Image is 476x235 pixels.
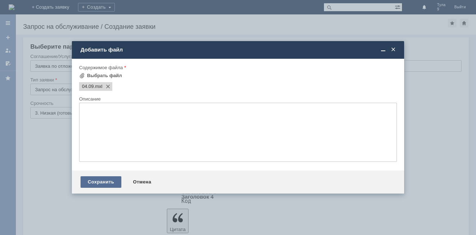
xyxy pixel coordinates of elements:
div: Добавить файл [81,46,397,53]
div: Прошу удалить отл чеки от [DATE] [3,9,105,14]
span: 04.09.mxl [94,84,103,89]
span: Закрыть [390,46,397,53]
span: Свернуть (Ctrl + M) [380,46,387,53]
div: Описание [79,97,395,101]
div: Содержимое файла [79,65,395,70]
div: Выбрать файл [87,73,122,79]
span: 04.09.mxl [82,84,94,89]
div: Добрый вечер! [3,3,105,9]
